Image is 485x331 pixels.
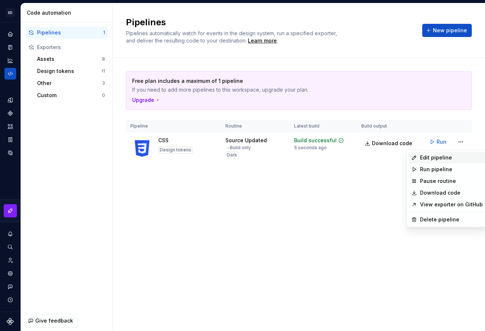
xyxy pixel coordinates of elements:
div: Run pipeline [420,166,483,173]
div: Pause routine [420,177,483,185]
div: Delete pipeline [420,216,483,223]
div: Edit pipeline [420,154,483,161]
a: Download code [420,189,483,196]
a: View exporter on GitHub [420,201,483,208]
